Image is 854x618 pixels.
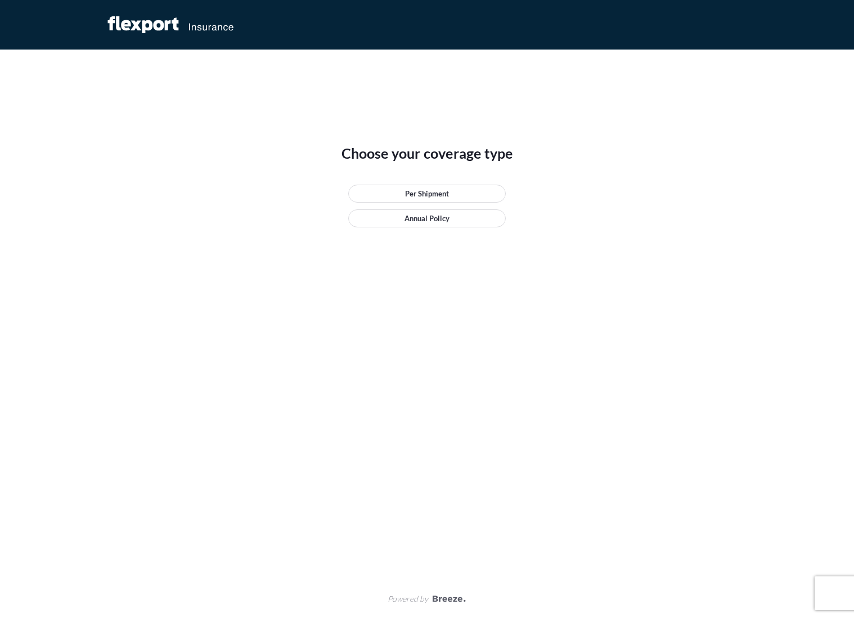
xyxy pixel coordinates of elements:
[404,213,450,224] p: Annual Policy
[348,209,506,227] a: Annual Policy
[341,144,513,162] span: Choose your coverage type
[348,185,506,203] a: Per Shipment
[405,188,449,199] p: Per Shipment
[388,593,428,604] span: Powered by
